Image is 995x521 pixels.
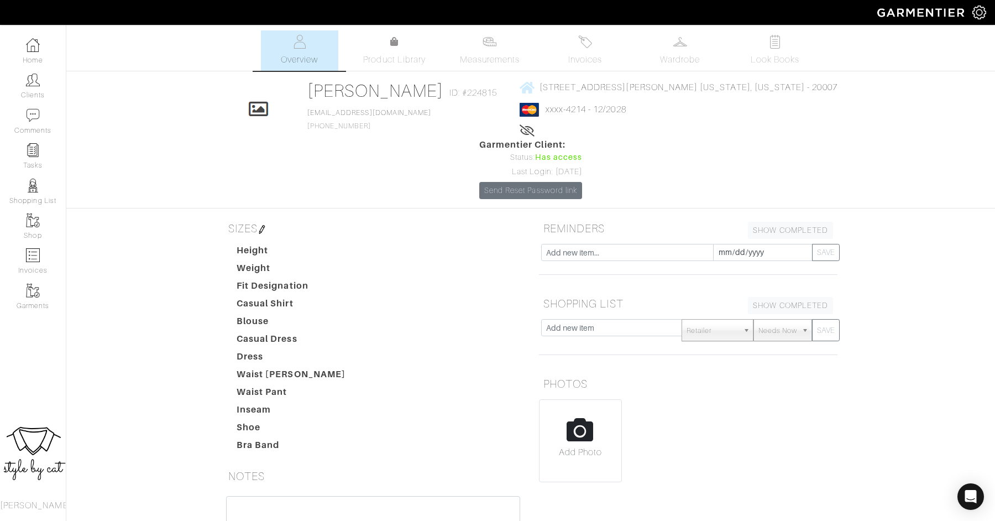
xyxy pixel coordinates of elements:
span: Measurements [460,53,520,66]
span: Look Books [751,53,800,66]
span: Has access [535,152,583,164]
div: Status: [479,152,582,164]
span: Product Library [363,53,426,66]
a: xxxx-4214 - 12/2028 [546,105,626,114]
a: [STREET_ADDRESS][PERSON_NAME] [US_STATE], [US_STATE] - 20007 [520,80,837,94]
dt: Weight [228,262,354,279]
dt: Bra Band [228,439,354,456]
a: Overview [261,30,338,71]
img: wardrobe-487a4870c1b7c33e795ec22d11cfc2ed9d08956e64fb3008fe2437562e282088.svg [673,35,687,49]
img: garments-icon-b7da505a4dc4fd61783c78ac3ca0ef83fa9d6f193b1c9dc38574b1d14d53ca28.png [26,213,40,227]
img: orders-icon-0abe47150d42831381b5fb84f609e132dff9fe21cb692f30cb5eec754e2cba89.png [26,248,40,262]
span: [STREET_ADDRESS][PERSON_NAME] [US_STATE], [US_STATE] - 20007 [540,82,837,92]
div: Open Intercom Messenger [957,483,984,510]
a: Product Library [356,35,433,66]
a: Measurements [451,30,529,71]
span: Retailer [687,320,739,342]
dt: Casual Shirt [228,297,354,315]
img: garmentier-logo-header-white-b43fb05a5012e4ada735d5af1a66efaba907eab6374d6393d1fbf88cb4ef424d.png [872,3,972,22]
button: SAVE [812,244,840,261]
dt: Shoe [228,421,354,439]
img: orders-27d20c2124de7fd6de4e0e44c1d41de31381a507db9b33961299e4e07d508b8c.svg [578,35,592,49]
dt: Inseam [228,403,354,421]
a: [EMAIL_ADDRESS][DOMAIN_NAME] [307,109,431,117]
dt: Casual Dress [228,332,354,350]
img: stylists-icon-eb353228a002819b7ec25b43dbf5f0378dd9e0616d9560372ff212230b889e62.png [26,179,40,192]
img: pen-cf24a1663064a2ec1b9c1bd2387e9de7a2fa800b781884d57f21acf72779bad2.png [258,225,266,234]
img: basicinfo-40fd8af6dae0f16599ec9e87c0ef1c0a1fdea2edbe929e3d69a839185d80c458.svg [292,35,306,49]
h5: REMINDERS [539,217,837,239]
dt: Blouse [228,315,354,332]
a: Look Books [736,30,814,71]
h5: SHOPPING LIST [539,293,837,315]
img: garments-icon-b7da505a4dc4fd61783c78ac3ca0ef83fa9d6f193b1c9dc38574b1d14d53ca28.png [26,284,40,298]
h5: PHOTOS [539,373,837,395]
span: Needs Now [758,320,797,342]
h5: SIZES [224,217,522,239]
a: SHOW COMPLETED [748,222,833,239]
button: SAVE [812,319,840,341]
span: Garmentier Client: [479,138,582,152]
dt: Fit Designation [228,279,354,297]
span: Overview [281,53,318,66]
dt: Height [228,244,354,262]
img: clients-icon-6bae9207a08558b7cb47a8932f037763ab4055f8c8b6bfacd5dc20c3e0201464.png [26,73,40,87]
dt: Waist [PERSON_NAME] [228,368,354,385]
img: reminder-icon-8004d30b9f0a5d33ae49ab947aed9ed385cf756f9e5892f1edd6e32f2345188e.png [26,143,40,157]
input: Add new item... [541,244,714,261]
span: [PHONE_NUMBER] [307,109,431,130]
a: Send Reset Password link [479,182,582,199]
a: Invoices [546,30,624,71]
span: Wardrobe [660,53,700,66]
div: Last Login: [DATE] [479,166,582,178]
a: SHOW COMPLETED [748,297,833,314]
h5: NOTES [224,465,522,487]
img: todo-9ac3debb85659649dc8f770b8b6100bb5dab4b48dedcbae339e5042a72dfd3cc.svg [768,35,782,49]
dt: Dress [228,350,354,368]
img: dashboard-icon-dbcd8f5a0b271acd01030246c82b418ddd0df26cd7fceb0bd07c9910d44c42f6.png [26,38,40,52]
img: mastercard-2c98a0d54659f76b027c6839bea21931c3e23d06ea5b2b5660056f2e14d2f154.png [520,103,539,117]
span: ID: #224815 [449,86,498,100]
img: measurements-466bbee1fd09ba9460f595b01e5d73f9e2bff037440d3c8f018324cb6cdf7a4a.svg [483,35,496,49]
input: Add new item [541,319,682,336]
a: [PERSON_NAME] [307,81,444,101]
img: comment-icon-a0a6a9ef722e966f86d9cbdc48e553b5cf19dbc54f86b18d962a5391bc8f6eb6.png [26,108,40,122]
dt: Waist Pant [228,385,354,403]
img: gear-icon-white-bd11855cb880d31180b6d7d6211b90ccbf57a29d726f0c71d8c61bd08dd39cc2.png [972,6,986,19]
a: Wardrobe [641,30,719,71]
span: Invoices [568,53,602,66]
